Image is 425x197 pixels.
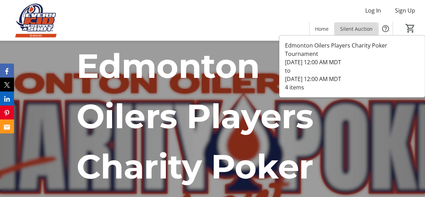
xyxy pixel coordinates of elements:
[285,41,419,58] div: Edmonton Oilers Players Charity Poker Tournament
[285,83,419,92] div: 4 items
[335,22,378,35] a: Silent Auction
[365,6,381,15] span: Log In
[389,5,421,16] button: Sign Up
[360,5,387,16] button: Log In
[315,25,329,32] span: Home
[404,22,417,35] button: Cart
[285,66,419,75] div: to
[4,3,66,38] img: Edmonton Oilers Community Foundation's Logo
[309,22,334,35] a: Home
[340,25,373,32] span: Silent Auction
[285,58,419,66] div: [DATE] 12:00 AM MDT
[395,6,415,15] span: Sign Up
[285,75,419,83] div: [DATE] 12:00 AM MDT
[379,22,393,36] button: Help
